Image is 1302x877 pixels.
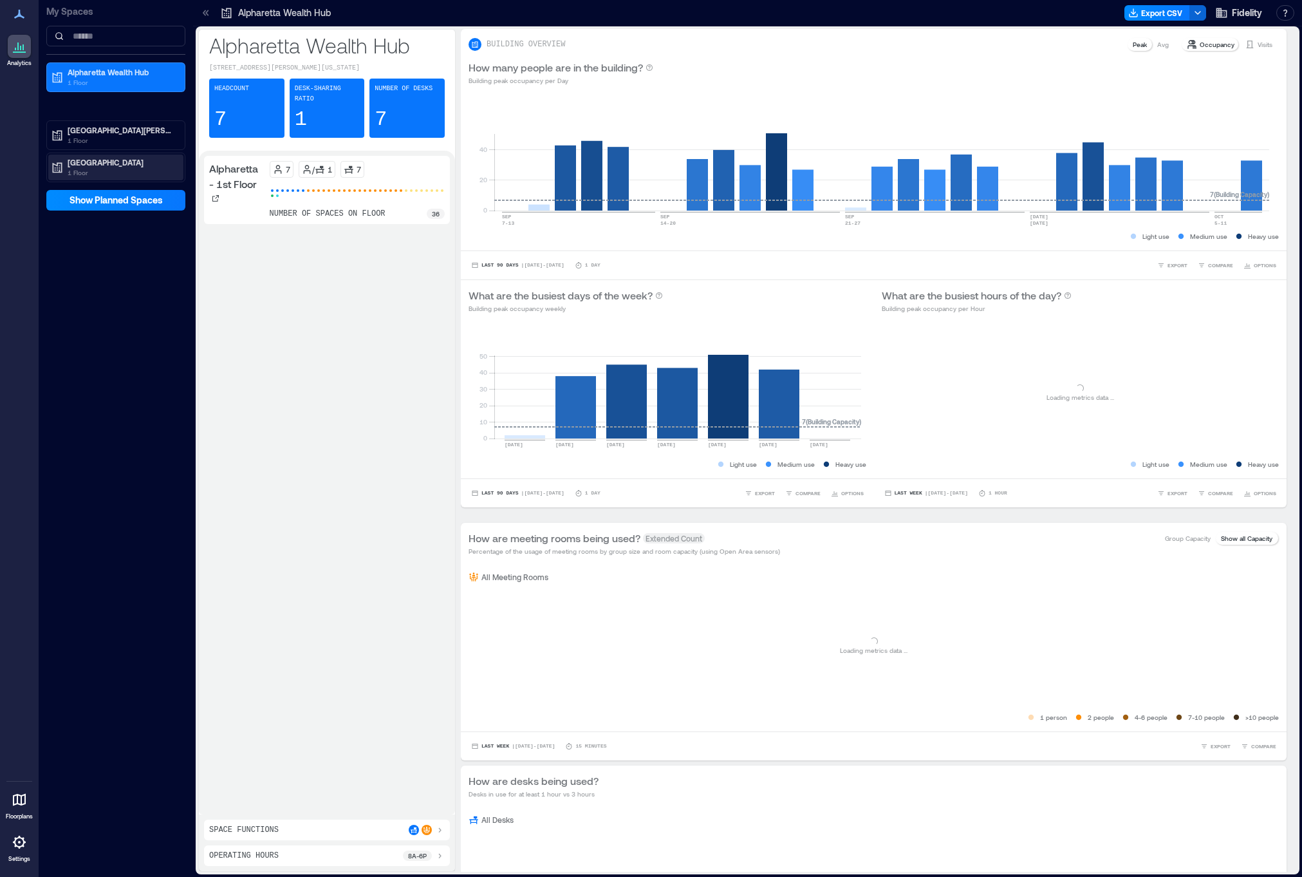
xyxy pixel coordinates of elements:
p: Space Functions [209,825,279,835]
p: 2 people [1088,712,1114,722]
p: 1 Floor [68,167,176,178]
p: Alpharetta Wealth Hub [209,32,445,58]
text: [DATE] [657,442,676,448]
p: 1 Hour [989,489,1007,497]
p: Loading metrics data ... [840,645,907,655]
p: How many people are in the building? [469,60,643,75]
p: Loading metrics data ... [1046,392,1114,402]
button: Export CSV [1124,5,1190,21]
p: Building peak occupancy per Day [469,75,653,86]
p: 1 Day [585,489,600,497]
p: 15 minutes [575,742,606,750]
p: Medium use [777,459,815,469]
text: SEP [845,214,855,220]
text: [DATE] [708,442,727,448]
p: 1 person [1040,712,1067,722]
tspan: 10 [479,418,487,426]
p: 1 [295,107,307,133]
tspan: 50 [479,352,487,360]
text: 5-11 [1214,220,1227,226]
tspan: 40 [479,368,487,376]
text: 7-13 [502,220,514,226]
span: EXPORT [1211,742,1231,750]
p: [STREET_ADDRESS][PERSON_NAME][US_STATE] [209,63,445,73]
tspan: 20 [479,176,487,184]
text: [DATE] [810,442,828,448]
p: / [312,164,315,174]
p: Headcount [214,84,249,94]
p: [GEOGRAPHIC_DATA][PERSON_NAME] [68,125,176,135]
p: Peak [1133,39,1147,50]
span: EXPORT [1167,261,1187,269]
button: COMPARE [1195,487,1236,500]
p: Group Capacity [1165,533,1211,543]
text: [DATE] [1030,220,1048,226]
button: COMPARE [1238,740,1279,753]
p: Floorplans [6,813,33,820]
p: Light use [1142,231,1169,241]
p: Desk-sharing ratio [295,84,360,104]
p: Medium use [1190,231,1227,241]
p: BUILDING OVERVIEW [487,39,565,50]
span: EXPORT [755,489,775,497]
p: Operating Hours [209,851,279,861]
button: Show Planned Spaces [46,190,185,211]
p: 7 [286,164,290,174]
span: Extended Count [643,533,705,543]
span: OPTIONS [841,489,864,497]
button: COMPARE [1195,259,1236,272]
p: What are the busiest days of the week? [469,288,653,303]
button: Last 90 Days |[DATE]-[DATE] [469,487,567,500]
p: 7-10 people [1188,712,1225,722]
text: [DATE] [1030,214,1048,220]
text: 21-27 [845,220,860,226]
text: 14-20 [660,220,676,226]
button: Last Week |[DATE]-[DATE] [469,740,557,753]
p: 1 Floor [68,77,176,88]
button: Last Week |[DATE]-[DATE] [882,487,971,500]
button: OPTIONS [1241,259,1279,272]
button: COMPARE [783,487,823,500]
p: Settings [8,855,30,863]
p: All Meeting Rooms [481,572,548,582]
p: 36 [432,209,440,219]
button: EXPORT [1198,740,1233,753]
p: Heavy use [1248,231,1279,241]
text: [DATE] [505,442,523,448]
tspan: 20 [479,401,487,409]
span: OPTIONS [1254,489,1276,497]
span: COMPARE [1208,261,1233,269]
p: Building peak occupancy weekly [469,303,663,314]
tspan: 0 [483,434,487,442]
p: 7 [357,164,361,174]
p: Alpharetta - 1st Floor [209,161,265,192]
text: [DATE] [555,442,574,448]
p: How are meeting rooms being used? [469,531,640,546]
button: OPTIONS [1241,487,1279,500]
p: All Desks [481,815,514,825]
p: 1 [328,164,332,174]
a: Analytics [3,31,35,71]
span: COMPARE [1208,489,1233,497]
p: Heavy use [835,459,866,469]
p: My Spaces [46,5,185,18]
p: 8a - 6p [408,851,427,861]
p: Light use [730,459,757,469]
a: Settings [4,827,35,867]
p: What are the busiest hours of the day? [882,288,1061,303]
text: SEP [660,214,670,220]
span: COMPARE [1251,742,1276,750]
p: Avg [1157,39,1169,50]
p: Show all Capacity [1221,533,1272,543]
p: Occupancy [1200,39,1234,50]
button: Last 90 Days |[DATE]-[DATE] [469,259,567,272]
p: Visits [1258,39,1272,50]
tspan: 30 [479,385,487,393]
p: 1 Day [585,261,600,269]
p: Desks in use for at least 1 hour vs 3 hours [469,789,599,799]
text: [DATE] [759,442,777,448]
p: Number of Desks [375,84,432,94]
span: Show Planned Spaces [70,194,163,207]
p: 4-6 people [1135,712,1167,722]
button: EXPORT [1155,259,1190,272]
